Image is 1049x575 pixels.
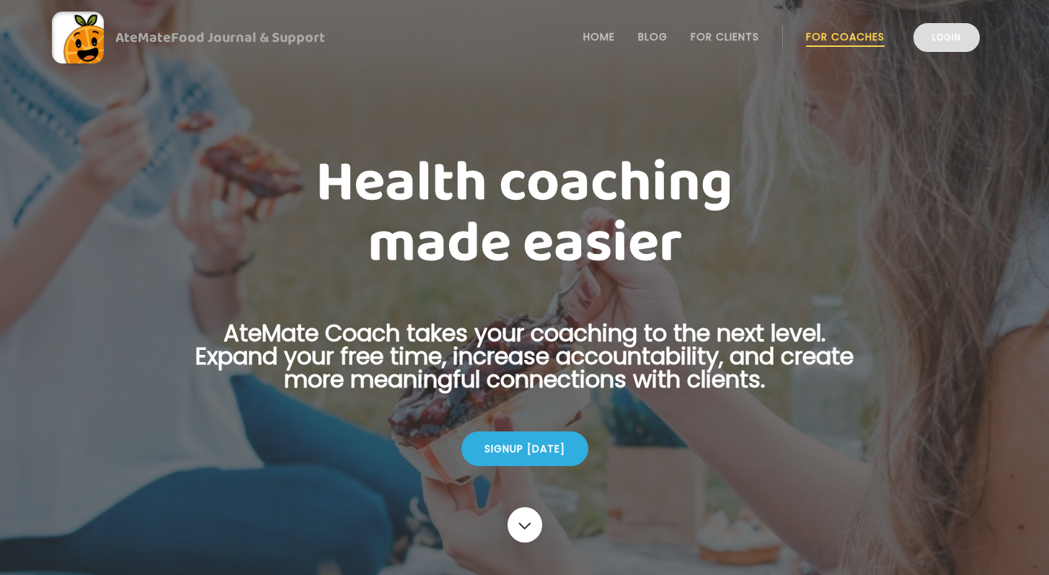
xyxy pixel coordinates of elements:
a: AteMateFood Journal & Support [52,12,997,63]
a: Blog [638,31,668,43]
div: AteMate [104,26,325,49]
div: Signup [DATE] [461,431,588,466]
a: Home [583,31,615,43]
span: Food Journal & Support [171,26,325,49]
a: Login [913,23,980,52]
a: For Coaches [806,31,885,43]
a: For Clients [691,31,759,43]
h1: Health coaching made easier [173,153,877,274]
p: AteMate Coach takes your coaching to the next level. Expand your free time, increase accountabili... [173,322,877,408]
